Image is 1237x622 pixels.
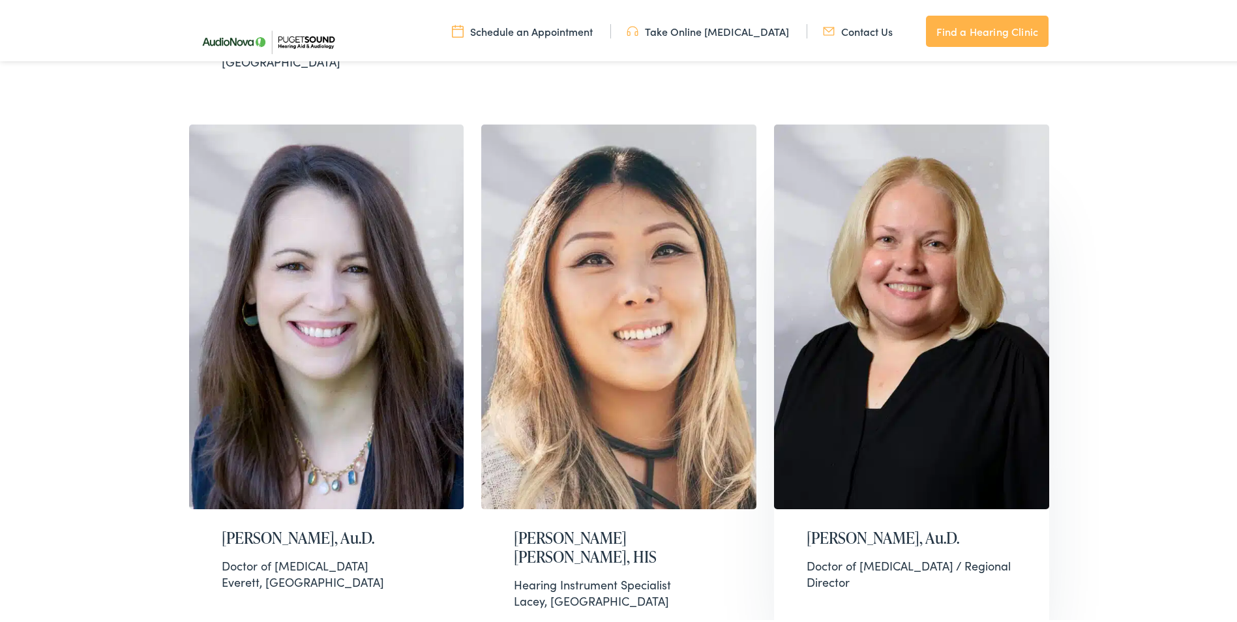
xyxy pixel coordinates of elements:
[452,22,593,36] a: Schedule an Appointment
[481,122,756,507] img: Myhre Manning-Kniestedt, Hearing Aid Specialist at Puget Sound Hearing
[627,22,638,36] img: utility icon
[774,122,1049,507] img: Patty Petermann, Doctor of Audiology at Puget Sound Hearing Aid & Audiology
[514,574,724,606] div: Lacey, [GEOGRAPHIC_DATA]
[807,555,1017,587] div: Doctor of [MEDICAL_DATA] / Regional Director
[222,526,432,545] h2: [PERSON_NAME], Au.D.
[452,22,464,36] img: utility icon
[823,22,835,36] img: utility icon
[189,122,464,507] img: Mary Silva, Director of Audiology at Puget Sound Hearing Aid & Audiology
[514,526,724,564] h2: [PERSON_NAME] [PERSON_NAME], HIS
[222,555,432,571] div: Doctor of [MEDICAL_DATA]
[823,22,893,36] a: Contact Us
[222,555,432,587] div: Everett, [GEOGRAPHIC_DATA]
[627,22,789,36] a: Take Online [MEDICAL_DATA]
[514,574,724,590] div: Hearing Instrument Specialist
[807,526,1017,545] h2: [PERSON_NAME], Au.D.
[926,13,1049,44] a: Find a Hearing Clinic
